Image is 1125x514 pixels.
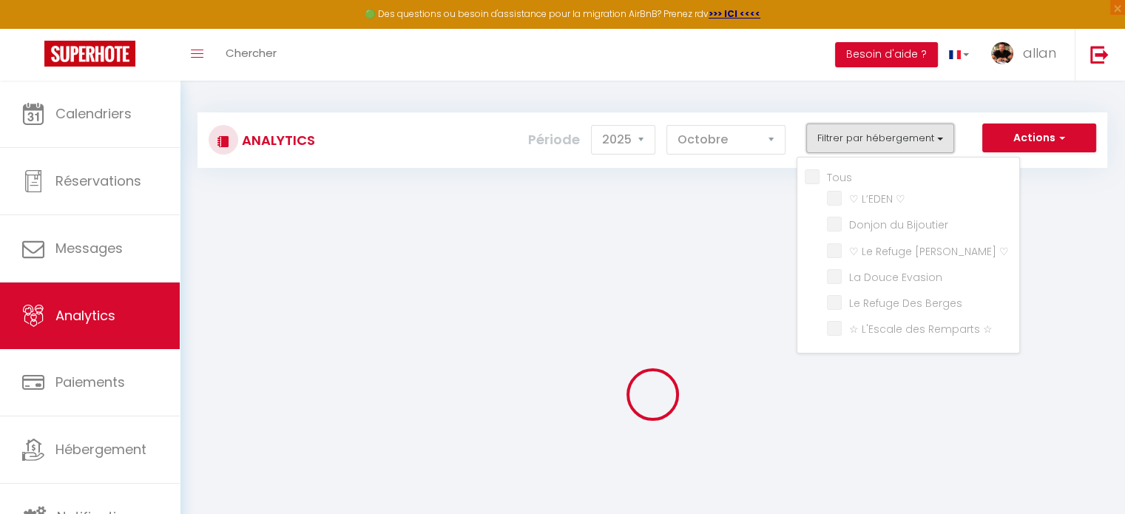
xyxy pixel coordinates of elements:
img: Super Booking [44,41,135,67]
button: Filtrer par hébergement [806,124,954,153]
span: La Douce Evasion [849,270,942,285]
span: Paiements [55,373,125,391]
span: Analytics [55,306,115,325]
img: ... [991,42,1013,64]
span: Calendriers [55,104,132,123]
span: Hébergement [55,440,146,459]
span: ♡ Le Refuge [PERSON_NAME] ♡ [849,244,1009,259]
span: allan [1023,44,1056,62]
a: Chercher [214,29,288,81]
button: Besoin d'aide ? [835,42,938,67]
span: Messages [55,239,123,257]
label: Période [528,124,580,156]
a: ... allan [980,29,1075,81]
button: Actions [982,124,1096,153]
img: logout [1090,45,1109,64]
span: Chercher [226,45,277,61]
span: Le Refuge Des Berges [849,296,962,311]
a: >>> ICI <<<< [709,7,760,20]
span: Réservations [55,172,141,190]
h3: Analytics [238,124,315,157]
